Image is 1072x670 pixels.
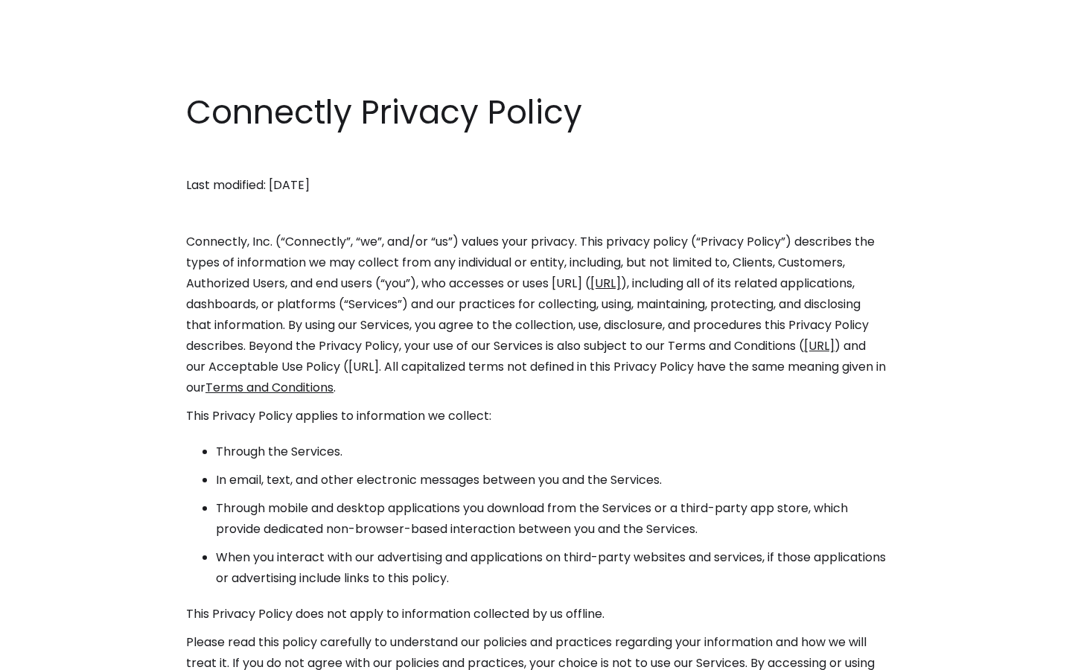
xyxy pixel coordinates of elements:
[186,175,886,196] p: Last modified: [DATE]
[804,337,835,354] a: [URL]
[590,275,621,292] a: [URL]
[216,547,886,589] li: When you interact with our advertising and applications on third-party websites and services, if ...
[216,441,886,462] li: Through the Services.
[186,89,886,135] h1: Connectly Privacy Policy
[216,498,886,540] li: Through mobile and desktop applications you download from the Services or a third-party app store...
[186,232,886,398] p: Connectly, Inc. (“Connectly”, “we”, and/or “us”) values your privacy. This privacy policy (“Priva...
[186,203,886,224] p: ‍
[216,470,886,491] li: In email, text, and other electronic messages between you and the Services.
[186,406,886,427] p: This Privacy Policy applies to information we collect:
[205,379,334,396] a: Terms and Conditions
[186,604,886,625] p: This Privacy Policy does not apply to information collected by us offline.
[186,147,886,167] p: ‍
[30,644,89,665] ul: Language list
[15,642,89,665] aside: Language selected: English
